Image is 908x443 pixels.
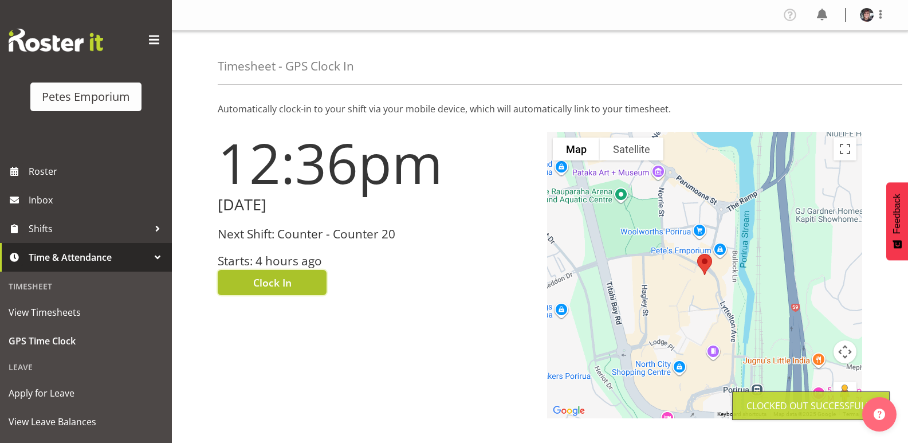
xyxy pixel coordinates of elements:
[892,194,902,234] span: Feedback
[9,304,163,321] span: View Timesheets
[553,138,600,160] button: Show street map
[600,138,663,160] button: Show satellite imagery
[860,8,874,22] img: michelle-whaleb4506e5af45ffd00a26cc2b6420a9100.png
[834,138,856,160] button: Toggle fullscreen view
[3,298,169,327] a: View Timesheets
[29,220,149,237] span: Shifts
[746,399,875,413] div: Clocked out Successfully
[717,410,767,418] button: Keyboard shortcuts
[9,385,163,402] span: Apply for Leave
[9,413,163,430] span: View Leave Balances
[9,332,163,350] span: GPS Time Clock
[3,379,169,407] a: Apply for Leave
[218,60,354,73] h4: Timesheet - GPS Clock In
[3,355,169,379] div: Leave
[218,132,533,194] h1: 12:36pm
[3,407,169,436] a: View Leave Balances
[550,403,588,418] a: Open this area in Google Maps (opens a new window)
[874,409,885,420] img: help-xxl-2.png
[3,275,169,298] div: Timesheet
[42,88,130,105] div: Petes Emporium
[218,102,862,116] p: Automatically clock-in to your shift via your mobile device, which will automatically link to you...
[834,382,856,405] button: Drag Pegman onto the map to open Street View
[9,29,103,52] img: Rosterit website logo
[218,196,533,214] h2: [DATE]
[3,327,169,355] a: GPS Time Clock
[29,249,149,266] span: Time & Attendance
[218,228,533,241] h3: Next Shift: Counter - Counter 20
[29,163,166,180] span: Roster
[218,270,327,295] button: Clock In
[29,191,166,209] span: Inbox
[550,403,588,418] img: Google
[253,275,292,290] span: Clock In
[834,340,856,363] button: Map camera controls
[886,182,908,260] button: Feedback - Show survey
[218,254,533,268] h3: Starts: 4 hours ago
